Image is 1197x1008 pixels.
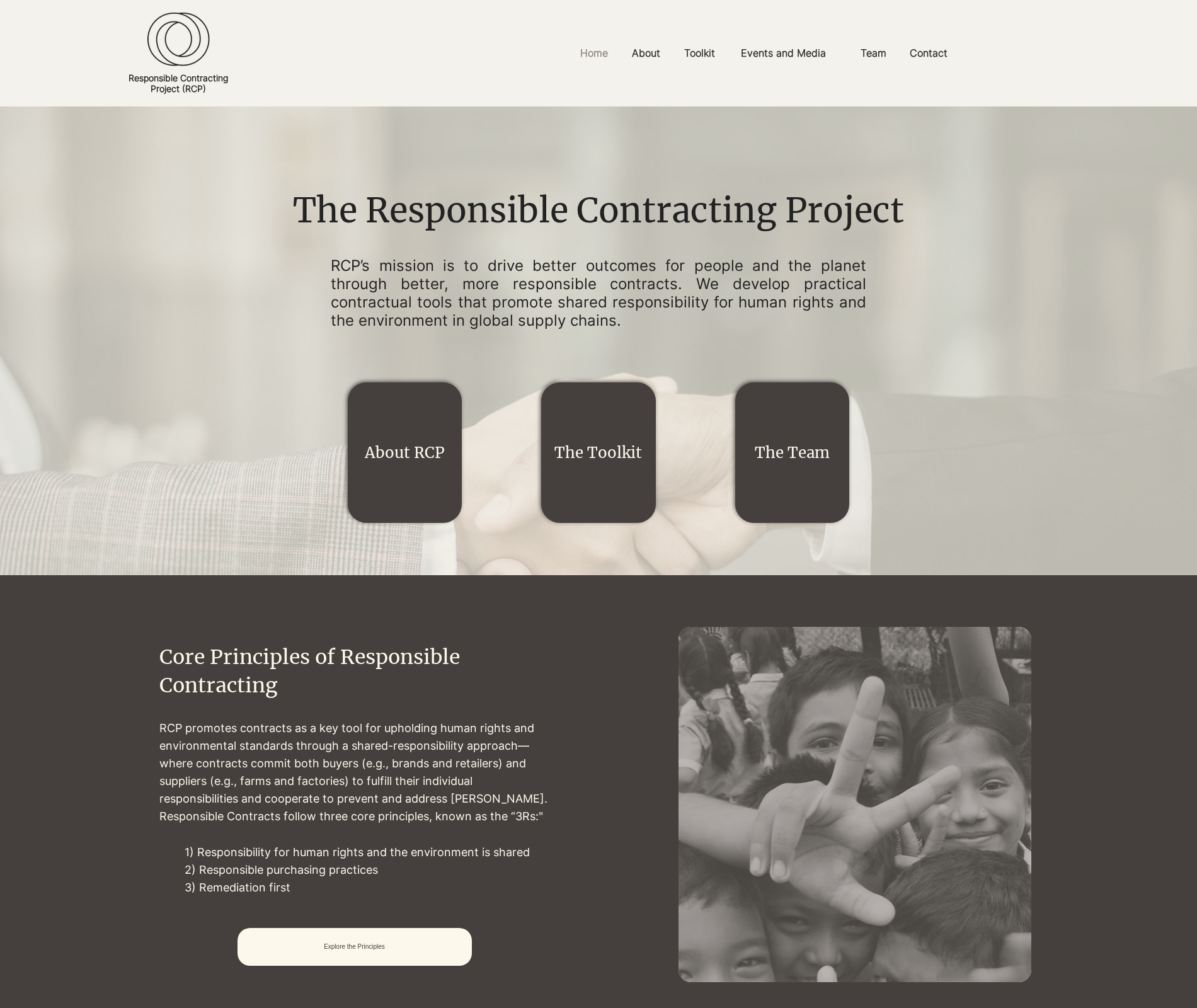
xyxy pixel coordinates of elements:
a: The Toolkit [554,443,642,462]
h2: Core Principles of Responsible Contracting [159,643,550,700]
p: Home [574,39,614,67]
a: Toolkit [675,39,731,67]
a: About RCP [365,443,445,462]
a: Contact [900,39,963,67]
p: RCP’s mission is to drive better outcomes for people and the planet through better, more responsi... [331,257,866,329]
p: 1) Responsibility for human rights and the environment is shared [185,844,550,861]
p: 2) Responsible purchasing practices [185,861,550,879]
p: Toolkit [678,39,721,67]
span: Explore the Principles [324,943,385,950]
p: Events and Media [735,39,832,67]
p: About [626,39,667,67]
a: Team [851,39,900,67]
a: Home [571,39,622,67]
a: The Team [755,443,830,462]
p: RCP promotes contracts as a key tool for upholding human rights and environmental standards throu... [159,719,550,825]
p: Contact [903,39,954,67]
p: 3) Remediation first [185,879,550,896]
a: About [622,39,675,67]
a: Responsible ContractingProject (RCP) [129,72,228,94]
h1: The Responsible Contracting Project [283,187,913,235]
a: Events and Media [731,39,851,67]
p: Team [854,39,893,67]
nav: Site [447,39,1087,67]
a: Explore the Principles [238,928,472,966]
